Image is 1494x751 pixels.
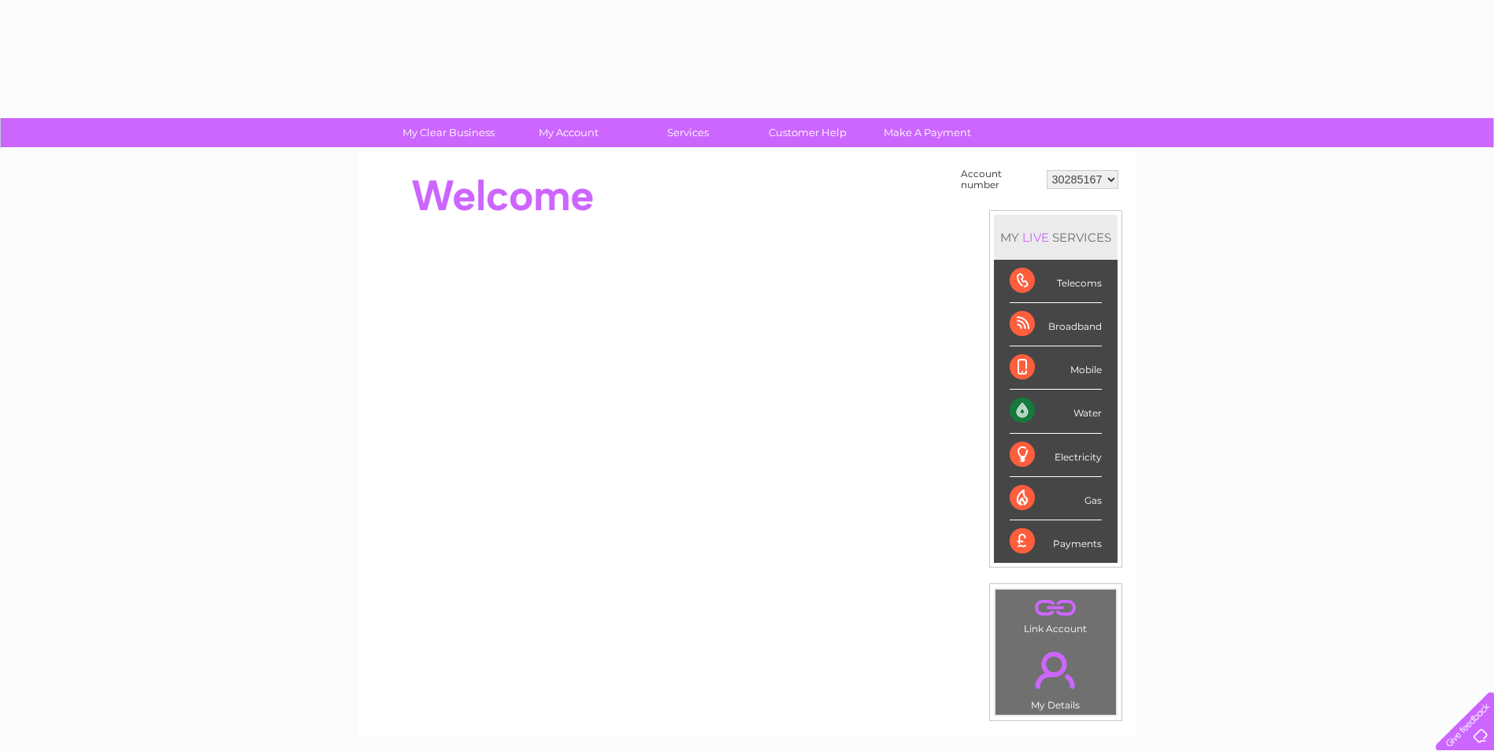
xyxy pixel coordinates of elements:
td: Link Account [995,589,1117,638]
div: Payments [1010,520,1102,563]
div: Broadband [1010,303,1102,346]
td: Account number [957,165,1043,194]
div: Telecoms [1010,260,1102,303]
a: My Account [503,118,633,147]
td: My Details [995,638,1117,716]
div: Water [1010,390,1102,433]
a: Make A Payment [862,118,992,147]
div: Electricity [1010,434,1102,477]
a: Services [623,118,753,147]
div: LIVE [1019,230,1052,245]
div: Mobile [1010,346,1102,390]
a: Customer Help [743,118,873,147]
div: Gas [1010,477,1102,520]
a: . [999,594,1112,621]
div: MY SERVICES [994,215,1118,260]
a: My Clear Business [384,118,513,147]
a: . [999,642,1112,697]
